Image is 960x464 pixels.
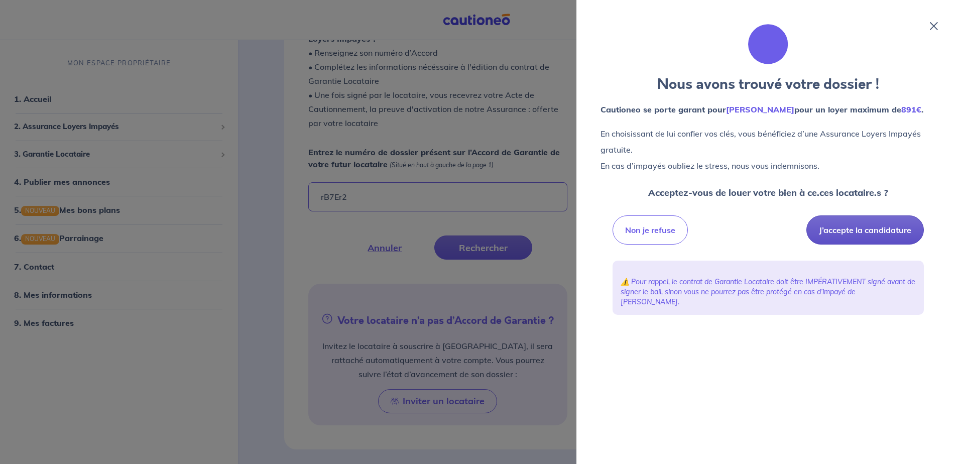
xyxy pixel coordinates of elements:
[657,74,880,94] strong: Nous avons trouvé votre dossier !
[648,187,888,198] strong: Acceptez-vous de louer votre bien à ce.ces locataire.s ?
[613,215,688,245] button: Non je refuse
[601,126,936,174] p: En choisissant de lui confier vos clés, vous bénéficiez d’une Assurance Loyers Impayés gratuite. ...
[748,24,788,64] img: illu_folder.svg
[621,277,916,307] p: ⚠️ Pour rappel, le contrat de Garantie Locataire doit être IMPÉRATIVEMENT signé avant de signer l...
[901,104,921,114] em: 891€
[806,215,924,245] button: J’accepte la candidature
[726,104,794,114] em: [PERSON_NAME]
[601,104,923,114] strong: Cautioneo se porte garant pour pour un loyer maximum de .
